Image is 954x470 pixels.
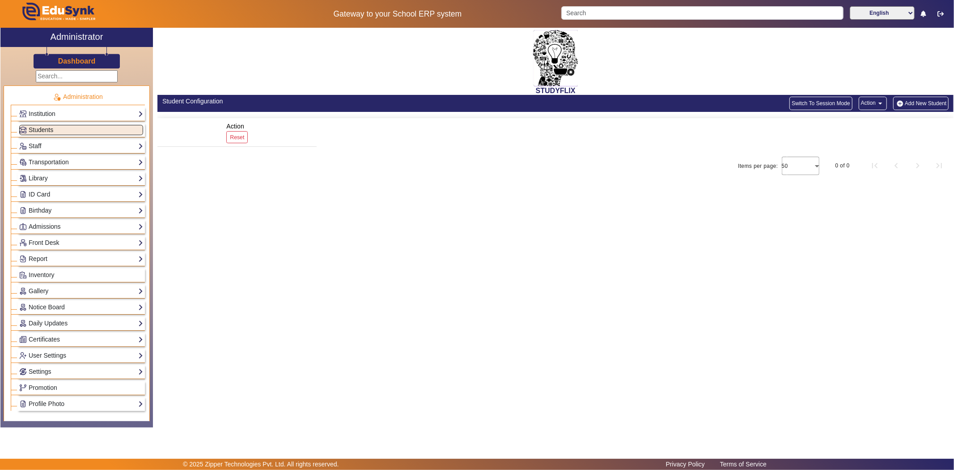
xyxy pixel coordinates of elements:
[19,270,143,280] a: Inventory
[51,31,103,42] h2: Administrator
[183,460,339,469] p: © 2025 Zipper Technologies Pvt. Ltd. All rights reserved.
[243,9,551,19] h5: Gateway to your School ERP system
[876,99,885,108] mat-icon: arrow_drop_down
[716,458,771,470] a: Terms of Service
[58,56,96,66] a: Dashboard
[29,271,55,278] span: Inventory
[58,57,96,65] h3: Dashboard
[226,131,248,143] button: Reset
[53,93,61,101] img: Administration.png
[0,28,153,47] a: Administrator
[157,86,954,95] h2: STUDYFLIX
[895,100,905,107] img: add-new-student.png
[859,97,887,110] button: Action
[36,70,118,82] input: Search...
[661,458,709,470] a: Privacy Policy
[162,97,551,106] div: Student Configuration
[11,92,145,102] p: Administration
[19,383,143,393] a: Promotion
[561,6,844,20] input: Search
[29,126,53,133] span: Students
[738,162,778,171] div: Items per page:
[835,161,850,170] div: 0 of 0
[929,155,950,176] button: Last page
[893,97,949,110] button: Add New Student
[864,155,886,176] button: First page
[20,127,26,133] img: Students.png
[907,155,929,176] button: Next page
[19,125,143,135] a: Students
[29,384,57,391] span: Promotion
[223,118,251,146] div: Action
[886,155,907,176] button: Previous page
[20,272,26,278] img: Inventory.png
[533,30,578,86] img: 2da83ddf-6089-4dce-a9e2-416746467bdd
[789,97,852,110] button: Switch To Session Mode
[20,385,26,391] img: Branchoperations.png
